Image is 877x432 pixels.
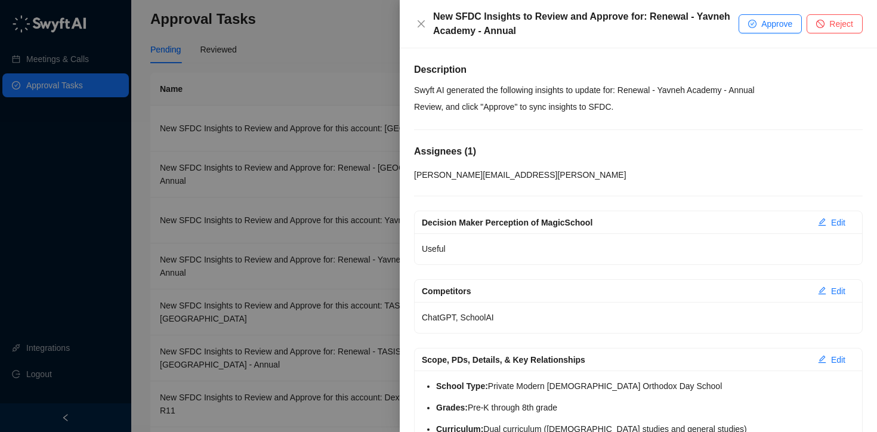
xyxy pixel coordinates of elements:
[422,216,808,229] div: Decision Maker Perception of MagicSchool
[808,350,855,369] button: Edit
[414,17,428,31] button: Close
[808,282,855,301] button: Edit
[436,378,855,394] li: Private Modern [DEMOGRAPHIC_DATA] Orthodox Day School
[422,353,808,366] div: Scope, PDs, Details, & Key Relationships
[436,403,468,412] strong: Grades:
[818,286,826,295] span: edit
[433,10,739,38] div: New SFDC Insights to Review and Approve for: Renewal - Yavneh Academy - Annual
[414,82,863,98] p: Swyft AI generated the following insights to update for: Renewal - Yavneh Academy - Annual
[436,399,855,416] li: Pre-K through 8th grade
[422,285,808,298] div: Competitors
[831,285,845,298] span: Edit
[414,63,863,77] h5: Description
[416,19,426,29] span: close
[761,17,792,30] span: Approve
[808,213,855,232] button: Edit
[807,14,863,33] button: Reject
[818,355,826,363] span: edit
[436,381,488,391] strong: School Type:
[739,14,802,33] button: Approve
[831,216,845,229] span: Edit
[422,309,855,326] p: ChatGPT, SchoolAI
[829,17,853,30] span: Reject
[414,144,863,159] h5: Assignees ( 1 )
[816,20,824,28] span: stop
[414,170,626,180] span: [PERSON_NAME][EMAIL_ADDRESS][PERSON_NAME]
[831,353,845,366] span: Edit
[422,240,855,257] p: Useful
[748,20,756,28] span: check-circle
[414,98,863,115] p: Review, and click "Approve" to sync insights to SFDC.
[818,218,826,226] span: edit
